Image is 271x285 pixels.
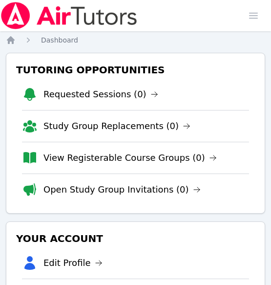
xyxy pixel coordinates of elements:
[43,88,158,101] a: Requested Sessions (0)
[6,35,265,45] nav: Breadcrumb
[41,36,78,44] span: Dashboard
[43,151,217,165] a: View Registerable Course Groups (0)
[14,61,257,79] h3: Tutoring Opportunities
[43,256,103,270] a: Edit Profile
[41,35,78,45] a: Dashboard
[14,230,257,247] h3: Your Account
[43,183,201,197] a: Open Study Group Invitations (0)
[43,119,190,133] a: Study Group Replacements (0)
